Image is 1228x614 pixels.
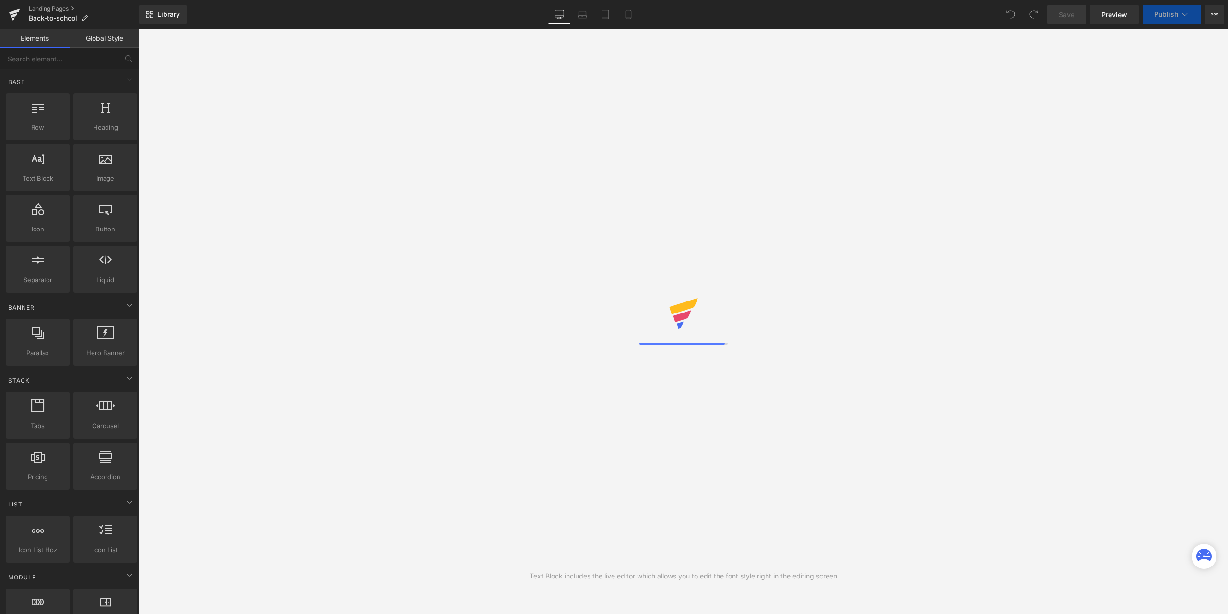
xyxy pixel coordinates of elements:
[29,14,77,22] span: Back-to-school
[29,5,139,12] a: Landing Pages
[76,545,134,555] span: Icon List
[139,5,187,24] a: New Library
[1143,5,1201,24] button: Publish
[7,573,37,582] span: Module
[594,5,617,24] a: Tablet
[7,376,31,385] span: Stack
[1024,5,1043,24] button: Redo
[76,224,134,234] span: Button
[76,173,134,183] span: Image
[9,421,67,431] span: Tabs
[76,472,134,482] span: Accordion
[76,275,134,285] span: Liquid
[1001,5,1020,24] button: Undo
[1205,5,1224,24] button: More
[571,5,594,24] a: Laptop
[76,421,134,431] span: Carousel
[1101,10,1127,20] span: Preview
[70,29,139,48] a: Global Style
[9,224,67,234] span: Icon
[548,5,571,24] a: Desktop
[7,77,26,86] span: Base
[9,275,67,285] span: Separator
[157,10,180,19] span: Library
[9,173,67,183] span: Text Block
[9,472,67,482] span: Pricing
[7,303,35,312] span: Banner
[76,348,134,358] span: Hero Banner
[9,348,67,358] span: Parallax
[76,122,134,132] span: Heading
[1059,10,1074,20] span: Save
[7,500,24,509] span: List
[530,571,837,581] div: Text Block includes the live editor which allows you to edit the font style right in the editing ...
[1090,5,1139,24] a: Preview
[1154,11,1178,18] span: Publish
[9,545,67,555] span: Icon List Hoz
[617,5,640,24] a: Mobile
[9,122,67,132] span: Row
